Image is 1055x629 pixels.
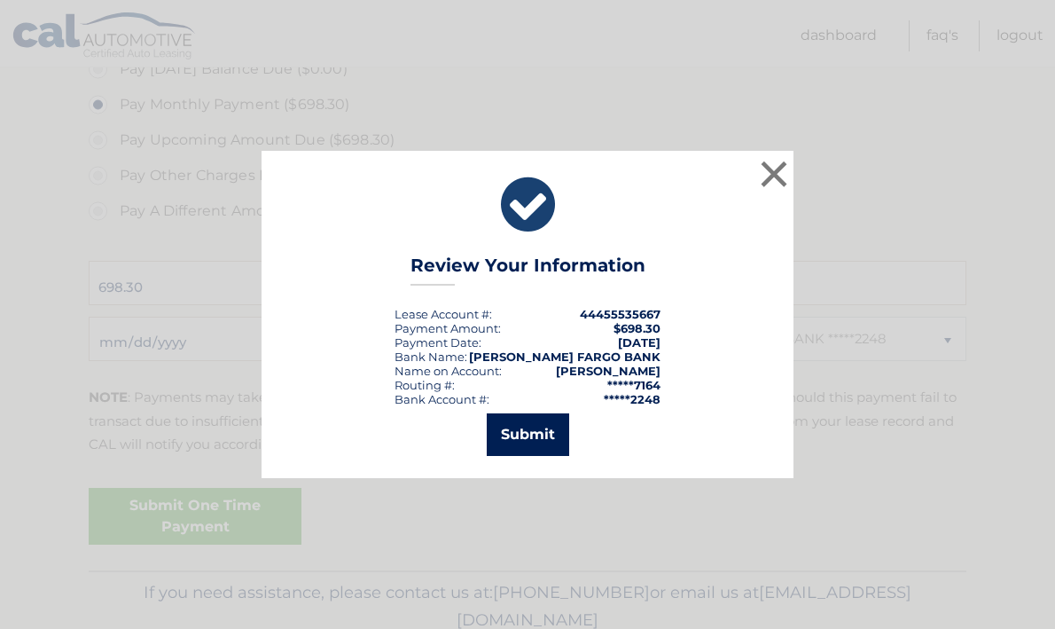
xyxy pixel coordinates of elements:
div: : [395,335,481,350]
strong: [PERSON_NAME] [556,364,660,378]
button: Submit [487,413,569,456]
div: Payment Amount: [395,321,501,335]
div: Lease Account #: [395,307,492,321]
button: × [756,156,792,192]
div: Routing #: [395,378,455,392]
span: $698.30 [613,321,660,335]
div: Name on Account: [395,364,502,378]
h3: Review Your Information [410,255,645,286]
strong: 44455535667 [580,307,660,321]
div: Bank Name: [395,350,467,364]
span: [DATE] [618,335,660,350]
div: Bank Account #: [395,392,489,406]
span: Payment Date [395,335,479,350]
strong: [PERSON_NAME] FARGO BANK [469,350,660,364]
